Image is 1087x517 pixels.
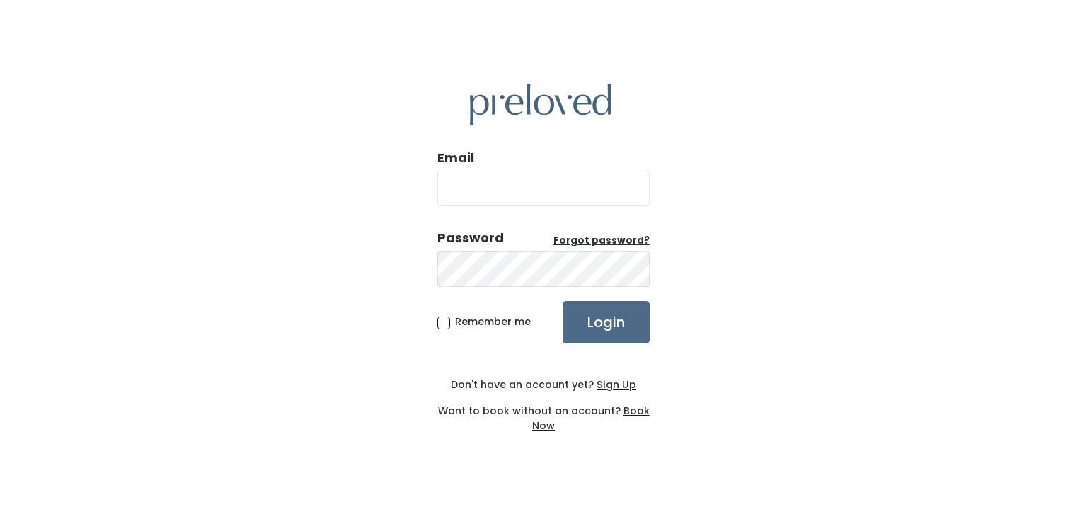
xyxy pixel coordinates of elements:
[437,392,650,433] div: Want to book without an account?
[470,84,611,125] img: preloved logo
[437,377,650,392] div: Don't have an account yet?
[437,149,474,167] label: Email
[597,377,636,392] u: Sign Up
[532,404,650,433] a: Book Now
[455,314,531,329] span: Remember me
[437,229,504,247] div: Password
[553,234,650,247] u: Forgot password?
[553,234,650,248] a: Forgot password?
[594,377,636,392] a: Sign Up
[563,301,650,343] input: Login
